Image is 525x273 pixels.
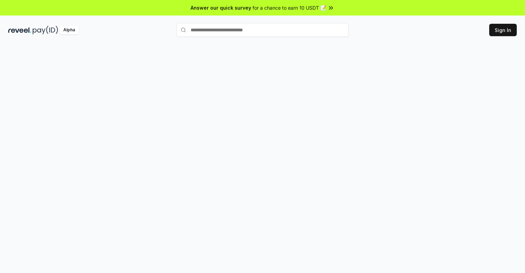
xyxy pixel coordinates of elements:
[33,26,58,34] img: pay_id
[191,4,251,11] span: Answer our quick survey
[8,26,31,34] img: reveel_dark
[489,24,517,36] button: Sign In
[253,4,326,11] span: for a chance to earn 10 USDT 📝
[60,26,79,34] div: Alpha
